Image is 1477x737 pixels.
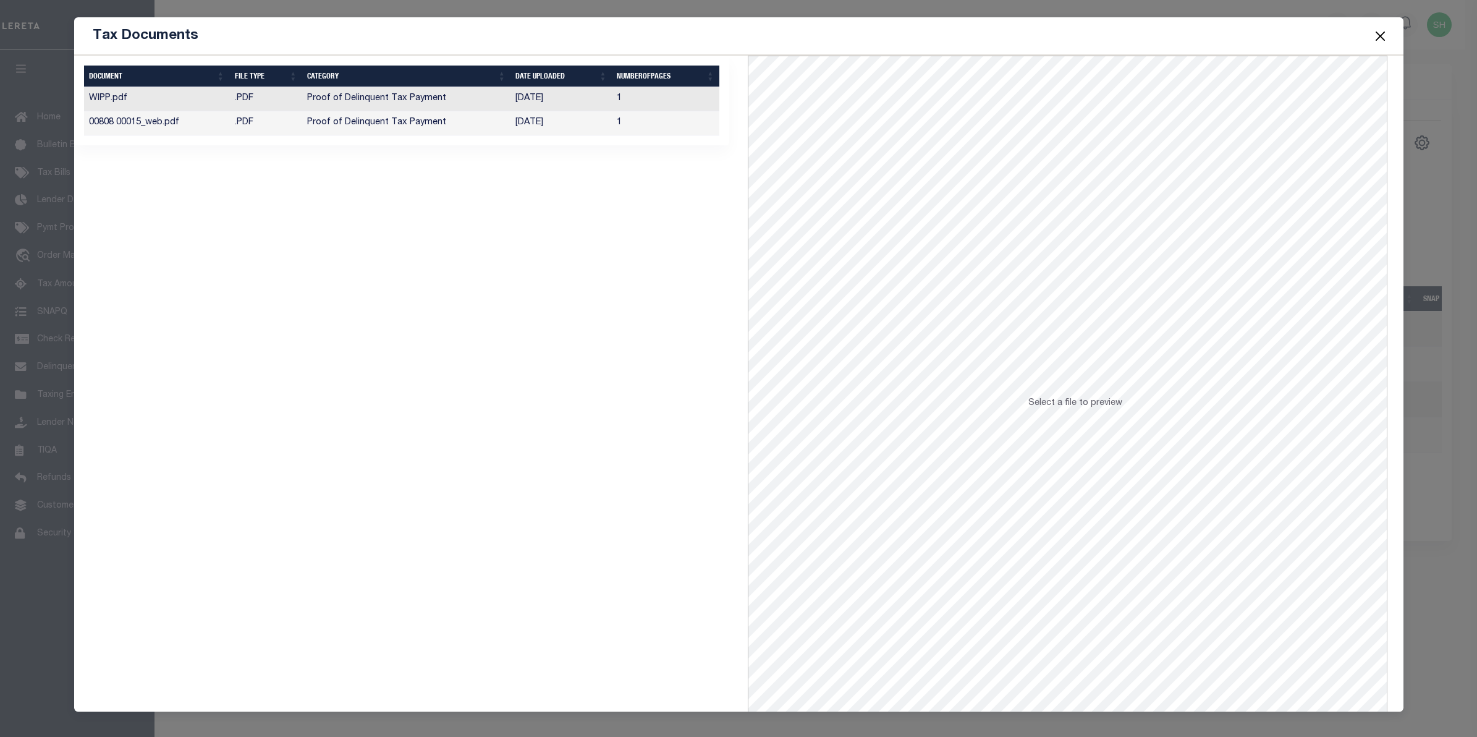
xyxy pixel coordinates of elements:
th: FILE TYPE: activate to sort column ascending [230,66,302,87]
span: Select a file to preview [1028,399,1122,407]
td: Proof of Delinquent Tax Payment [302,87,510,111]
td: [DATE] [510,87,612,111]
td: 1 [612,111,719,135]
td: 1 [612,87,719,111]
td: .PDF [230,111,302,135]
td: .PDF [230,87,302,111]
th: DOCUMENT: activate to sort column ascending [84,66,230,87]
td: 00808 00015_web.pdf [84,111,230,135]
td: Proof of Delinquent Tax Payment [302,111,510,135]
th: CATEGORY: activate to sort column ascending [302,66,510,87]
td: [DATE] [510,111,612,135]
th: NumberOfPages: activate to sort column ascending [612,66,719,87]
th: Date Uploaded: activate to sort column ascending [510,66,612,87]
td: WIPP.pdf [84,87,230,111]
